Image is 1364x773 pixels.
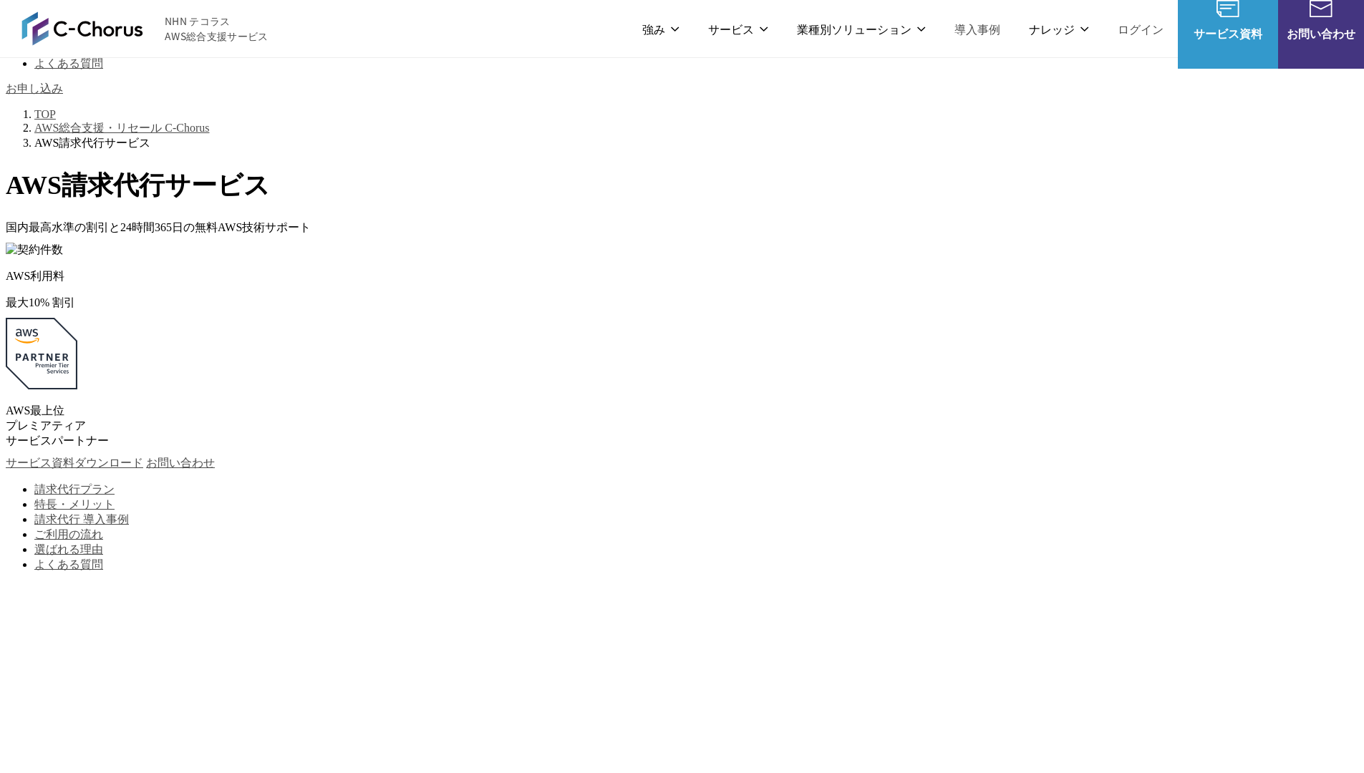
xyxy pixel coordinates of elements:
[1029,20,1089,38] p: ナレッジ
[1178,24,1278,42] span: サービス資料
[34,108,56,120] a: TOP
[34,498,115,510] a: 特長・メリット
[954,20,1000,38] a: 導入事例
[6,171,270,200] span: AWS請求代行サービス
[21,11,269,46] a: AWS総合支援サービス C-Chorus NHN テコラスAWS総合支援サービス
[34,483,115,495] a: 請求代行プラン
[6,220,1358,235] p: 国内最高水準の割引と 24時間365日の無料AWS技術サポート
[34,558,103,570] a: よくある質問
[34,137,150,149] span: AWS請求代行サービス
[6,79,63,96] a: お申し込み
[797,20,926,38] p: 業種別ソリューション
[34,543,103,555] a: 選ばれる理由
[6,296,29,308] span: 最大
[708,20,768,38] p: サービス
[642,20,679,38] p: 強み
[34,57,103,69] a: よくある質問
[34,513,129,525] a: 請求代行 導入事例
[29,296,40,308] span: 10
[1278,24,1364,42] span: お問い合わせ
[146,457,215,469] a: お問い合わせ
[165,14,269,44] span: NHN テコラス AWS総合支援サービス
[34,528,103,540] a: ご利用の流れ
[6,243,63,258] img: 契約件数
[6,580,178,666] img: 三菱地所
[21,11,143,46] img: AWS総合支援サービス C-Chorus
[1118,20,1164,38] a: ログイン
[34,122,210,134] a: AWS総合支援・リセール C-Chorus
[6,318,77,389] img: AWSプレミアティアサービスパートナー
[6,404,1358,449] p: AWS最上位 プレミアティア サービスパートナー
[6,457,143,469] a: サービス資料ダウンロード
[6,269,1358,284] p: AWS利用料
[6,296,1358,311] p: % 割引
